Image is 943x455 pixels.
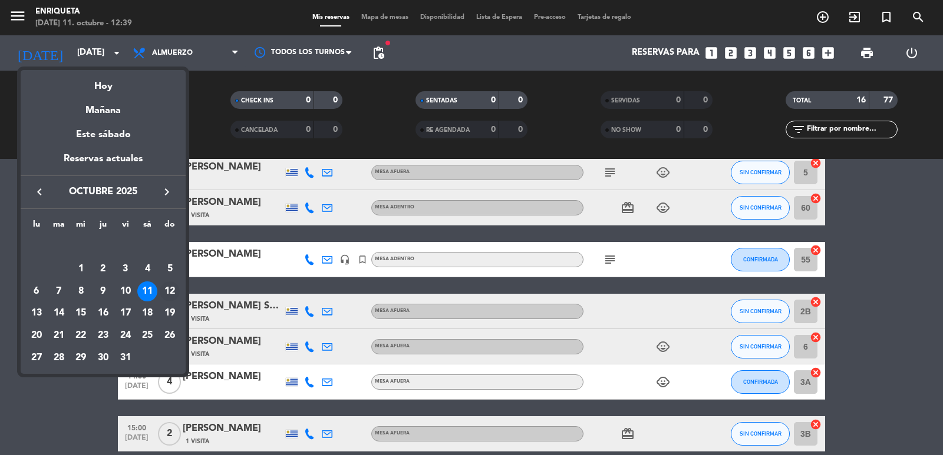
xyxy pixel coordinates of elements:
td: 30 de octubre de 2025 [92,347,114,369]
td: 12 de octubre de 2025 [159,280,181,303]
td: 16 de octubre de 2025 [92,302,114,324]
div: Hoy [21,70,186,94]
td: 1 de octubre de 2025 [70,258,92,280]
div: 20 [27,326,47,346]
td: 10 de octubre de 2025 [114,280,137,303]
div: 26 [160,326,180,346]
span: octubre 2025 [50,184,156,200]
div: 9 [93,281,113,301]
td: 5 de octubre de 2025 [159,258,181,280]
td: 4 de octubre de 2025 [137,258,159,280]
div: 24 [116,326,136,346]
td: 6 de octubre de 2025 [25,280,48,303]
div: 10 [116,281,136,301]
div: 17 [116,303,136,323]
td: OCT. [25,235,181,258]
th: sábado [137,218,159,236]
div: 11 [137,281,157,301]
td: 28 de octubre de 2025 [48,347,70,369]
div: 30 [93,348,113,368]
td: 2 de octubre de 2025 [92,258,114,280]
div: 23 [93,326,113,346]
div: 25 [137,326,157,346]
div: 22 [71,326,91,346]
div: 21 [49,326,69,346]
td: 29 de octubre de 2025 [70,347,92,369]
th: lunes [25,218,48,236]
div: Reservas actuales [21,151,186,175]
div: 13 [27,303,47,323]
div: 19 [160,303,180,323]
td: 23 de octubre de 2025 [92,324,114,347]
td: 15 de octubre de 2025 [70,302,92,324]
div: 2 [93,259,113,279]
div: 15 [71,303,91,323]
th: martes [48,218,70,236]
div: 29 [71,348,91,368]
td: 18 de octubre de 2025 [137,302,159,324]
td: 21 de octubre de 2025 [48,324,70,347]
td: 17 de octubre de 2025 [114,302,137,324]
th: viernes [114,218,137,236]
div: 5 [160,259,180,279]
td: 19 de octubre de 2025 [159,302,181,324]
div: 28 [49,348,69,368]
td: 14 de octubre de 2025 [48,302,70,324]
td: 11 de octubre de 2025 [137,280,159,303]
th: domingo [159,218,181,236]
div: 18 [137,303,157,323]
div: 1 [71,259,91,279]
th: miércoles [70,218,92,236]
td: 27 de octubre de 2025 [25,347,48,369]
div: 27 [27,348,47,368]
div: 14 [49,303,69,323]
i: keyboard_arrow_left [32,185,47,199]
button: keyboard_arrow_right [156,184,177,200]
button: keyboard_arrow_left [29,184,50,200]
div: 31 [116,348,136,368]
div: 3 [116,259,136,279]
td: 13 de octubre de 2025 [25,302,48,324]
div: Este sábado [21,118,186,151]
div: 16 [93,303,113,323]
div: Mañana [21,94,186,118]
div: 8 [71,281,91,301]
th: jueves [92,218,114,236]
i: keyboard_arrow_right [160,185,174,199]
td: 26 de octubre de 2025 [159,324,181,347]
td: 3 de octubre de 2025 [114,258,137,280]
div: 6 [27,281,47,301]
td: 31 de octubre de 2025 [114,347,137,369]
td: 22 de octubre de 2025 [70,324,92,347]
td: 9 de octubre de 2025 [92,280,114,303]
td: 8 de octubre de 2025 [70,280,92,303]
div: 4 [137,259,157,279]
td: 7 de octubre de 2025 [48,280,70,303]
div: 7 [49,281,69,301]
div: 12 [160,281,180,301]
td: 20 de octubre de 2025 [25,324,48,347]
td: 24 de octubre de 2025 [114,324,137,347]
td: 25 de octubre de 2025 [137,324,159,347]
